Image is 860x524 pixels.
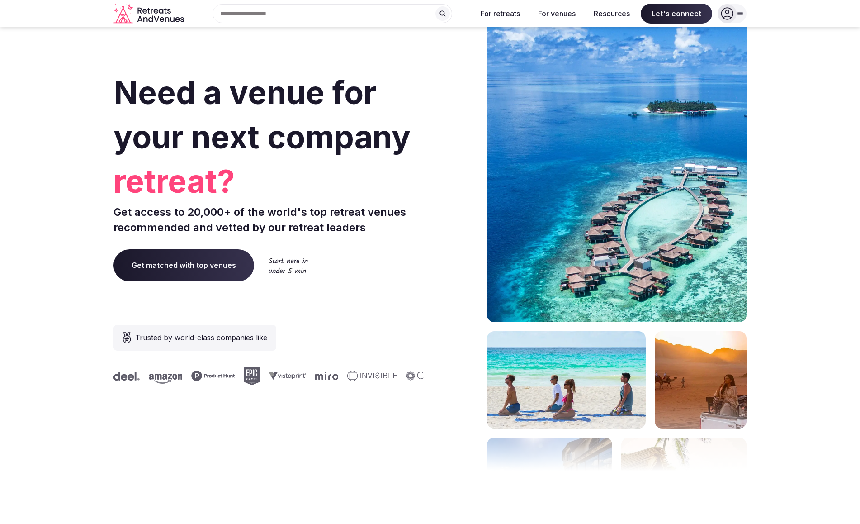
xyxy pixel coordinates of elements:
[269,372,306,380] svg: Vistaprint company logo
[113,4,186,24] a: Visit the homepage
[347,371,397,381] svg: Invisible company logo
[473,4,527,24] button: For retreats
[531,4,583,24] button: For venues
[315,372,338,380] svg: Miro company logo
[269,257,308,273] img: Start here in under 5 min
[113,4,186,24] svg: Retreats and Venues company logo
[243,367,260,385] svg: Epic Games company logo
[586,4,637,24] button: Resources
[113,205,426,235] p: Get access to 20,000+ of the world's top retreat venues recommended and vetted by our retreat lea...
[135,332,267,343] span: Trusted by world-class companies like
[641,4,712,24] span: Let's connect
[113,372,139,381] svg: Deel company logo
[655,331,747,429] img: woman sitting in back of truck with camels
[113,159,426,204] span: retreat?
[487,331,646,429] img: yoga on tropical beach
[113,249,254,281] a: Get matched with top venues
[113,73,411,156] span: Need a venue for your next company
